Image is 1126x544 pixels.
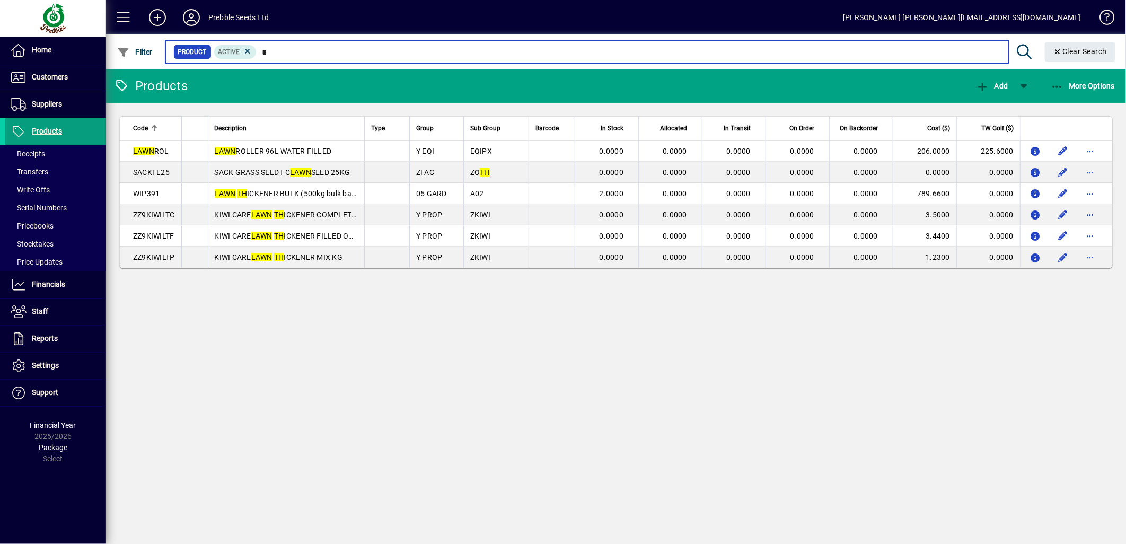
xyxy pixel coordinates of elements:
span: Products [32,127,62,135]
span: 0.0000 [600,232,624,240]
a: Support [5,380,106,406]
button: More options [1082,185,1099,202]
td: 0.0000 [893,162,956,183]
span: SACKFL25 [133,168,170,177]
div: In Stock [582,122,633,134]
div: Prebble Seeds Ltd [208,9,269,26]
button: Edit [1054,143,1071,160]
span: 0.0000 [790,210,815,219]
em: LAWN [215,147,236,155]
em: LAWN [290,168,311,177]
span: On Backorder [840,122,878,134]
span: 0.0000 [854,147,878,155]
button: Edit [1054,227,1071,244]
span: 0.0000 [600,253,624,261]
div: Description [215,122,358,134]
span: Filter [117,48,153,56]
a: Settings [5,353,106,379]
em: LAWN [133,147,154,155]
span: Transfers [11,168,48,176]
span: Barcode [535,122,559,134]
span: 0.0000 [790,147,815,155]
span: ROLLER 96L WATER FILLED [215,147,332,155]
em: TH [274,232,284,240]
span: In Transit [724,122,751,134]
a: Write Offs [5,181,106,199]
span: Support [32,388,58,397]
span: Type [371,122,385,134]
td: 225.6000 [956,141,1020,162]
a: Suppliers [5,91,106,118]
span: 0.0000 [727,147,751,155]
em: TH [274,210,284,219]
div: Type [371,122,403,134]
em: TH [274,253,284,261]
span: Write Offs [11,186,50,194]
span: Code [133,122,148,134]
span: ZKIWI [470,232,490,240]
span: 0.0000 [663,168,688,177]
span: Active [218,48,240,56]
button: More options [1082,164,1099,181]
a: Transfers [5,163,106,181]
span: Pricebooks [11,222,54,230]
span: 0.0000 [790,168,815,177]
span: Receipts [11,150,45,158]
span: 0.0000 [854,232,878,240]
span: ROL [133,147,169,155]
span: 0.0000 [663,147,688,155]
span: 2.0000 [600,189,624,198]
span: TW Golf ($) [981,122,1014,134]
span: Home [32,46,51,54]
em: LAWN [251,210,272,219]
span: 0.0000 [727,168,751,177]
span: 0.0000 [727,189,751,198]
td: 0.0000 [956,247,1020,268]
span: Y PROP [416,253,443,261]
button: More options [1082,143,1099,160]
td: 0.0000 [956,183,1020,204]
div: On Backorder [836,122,887,134]
span: Customers [32,73,68,81]
span: 0.0000 [663,189,688,198]
td: 0.0000 [956,225,1020,247]
button: Profile [174,8,208,27]
span: WIP391 [133,189,160,198]
button: Edit [1054,249,1071,266]
span: Price Updates [11,258,63,266]
button: More options [1082,249,1099,266]
span: ZO [470,168,490,177]
button: Clear [1045,42,1116,62]
span: 0.0000 [600,147,624,155]
em: LAWN [215,189,236,198]
div: Sub Group [470,122,522,134]
span: On Order [789,122,814,134]
div: Barcode [535,122,568,134]
span: Staff [32,307,48,315]
div: Allocated [645,122,697,134]
span: Settings [32,361,59,370]
a: Stocktakes [5,235,106,253]
span: 0.0000 [854,210,878,219]
a: Receipts [5,145,106,163]
button: More options [1082,206,1099,223]
span: Cost ($) [927,122,950,134]
span: Description [215,122,247,134]
span: Serial Numbers [11,204,67,212]
em: LAWN [251,253,272,261]
div: Products [114,77,188,94]
a: Staff [5,299,106,325]
span: 0.0000 [790,232,815,240]
span: KIWI CARE ICKENER FILLED ONLY 2.8KG [215,232,385,240]
span: Package [39,443,67,452]
span: Y EQI [416,147,434,155]
span: Reports [32,334,58,343]
span: Add [976,82,1008,90]
td: 3.5000 [893,204,956,225]
td: 1.2300 [893,247,956,268]
a: Customers [5,64,106,91]
span: 0.0000 [790,189,815,198]
td: 789.6600 [893,183,956,204]
button: Add [973,76,1010,95]
span: ZZ9KIWILTF [133,232,174,240]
